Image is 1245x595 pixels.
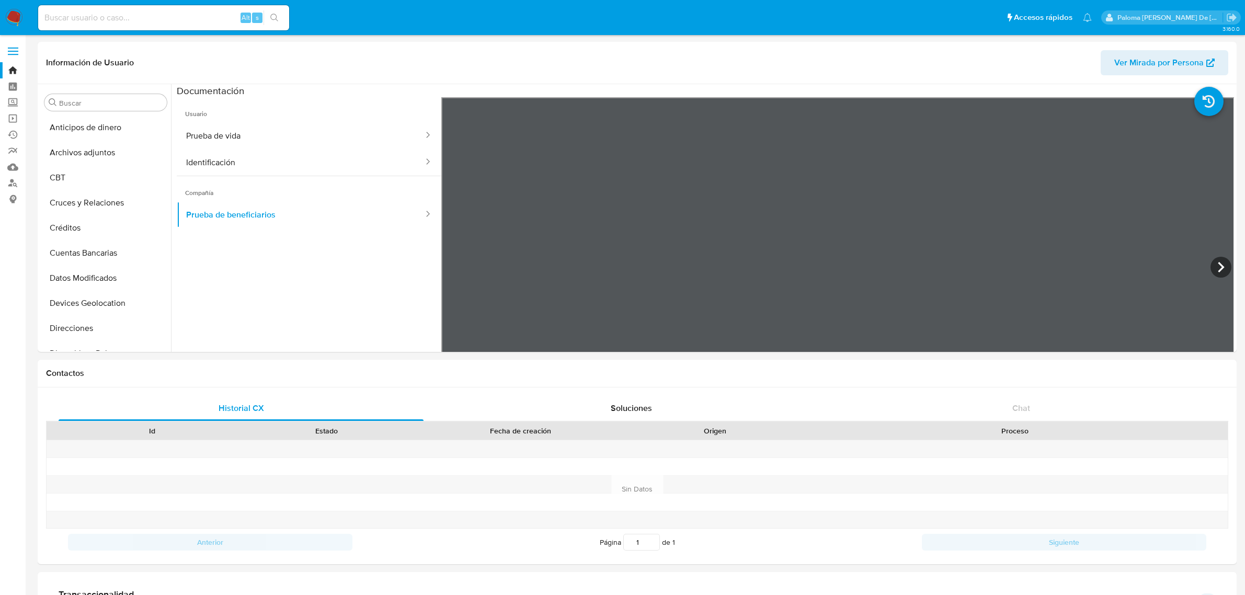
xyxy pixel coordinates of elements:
button: Direcciones [40,316,171,341]
span: Chat [1012,402,1030,414]
input: Buscar [59,98,163,108]
span: s [256,13,259,22]
button: Cruces y Relaciones [40,190,171,215]
span: Soluciones [611,402,652,414]
button: CBT [40,165,171,190]
button: Créditos [40,215,171,241]
button: Datos Modificados [40,266,171,291]
button: Anterior [68,534,352,551]
span: Accesos rápidos [1014,12,1072,23]
h1: Contactos [46,368,1228,379]
button: Cuentas Bancarias [40,241,171,266]
button: search-icon [264,10,285,25]
input: Buscar usuario o caso... [38,11,289,25]
button: Buscar [49,98,57,107]
h1: Información de Usuario [46,58,134,68]
span: Historial CX [219,402,264,414]
span: 1 [672,537,675,547]
button: Archivos adjuntos [40,140,171,165]
a: Salir [1226,12,1237,23]
div: Id [72,426,232,436]
div: Fecha de creación [421,426,621,436]
div: Proceso [809,426,1220,436]
div: Origen [635,426,795,436]
span: Alt [242,13,250,22]
a: Notificaciones [1083,13,1092,22]
span: Ver Mirada por Persona [1114,50,1204,75]
button: Siguiente [922,534,1206,551]
button: Ver Mirada por Persona [1101,50,1228,75]
button: Dispositivos Point [40,341,171,366]
span: Página de [600,534,675,551]
button: Devices Geolocation [40,291,171,316]
p: paloma.falcondesoto@mercadolibre.cl [1117,13,1223,22]
div: Estado [246,426,406,436]
button: Anticipos de dinero [40,115,171,140]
